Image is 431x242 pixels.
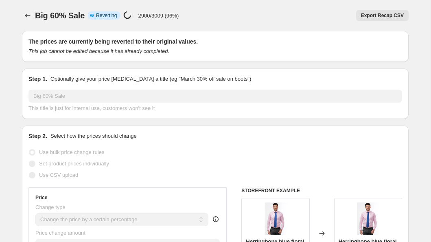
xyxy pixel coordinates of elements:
[361,12,404,19] span: Export Recap CSV
[39,161,109,167] span: Set product prices individually
[39,172,78,178] span: Use CSV upload
[96,12,117,19] span: Reverting
[50,75,251,83] p: Optionally give your price [MEDICAL_DATA] a title (eg "March 30% off sale on boots")
[241,187,402,194] h6: STOREFRONT EXAMPLE
[28,90,402,103] input: 30% off holiday sale
[35,11,85,20] span: Big 60% Sale
[35,204,66,210] span: Change type
[138,13,179,19] p: 2900/3009 (96%)
[35,194,47,201] h3: Price
[356,10,409,21] button: Export Recap CSV
[28,75,47,83] h2: Step 1.
[50,132,137,140] p: Select how the prices should change
[28,105,155,111] span: This title is just for internal use, customers won't see it
[22,10,33,21] button: Price change jobs
[28,37,402,46] h2: The prices are currently being reverted to their original values.
[28,48,169,54] i: This job cannot be edited because it has already completed.
[39,149,104,155] span: Use bulk price change rules
[212,215,220,223] div: help
[28,132,47,140] h2: Step 2.
[259,202,292,235] img: RK_02028_80x.jpg
[35,230,85,236] span: Price change amount
[352,202,384,235] img: RK_02028_80x.jpg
